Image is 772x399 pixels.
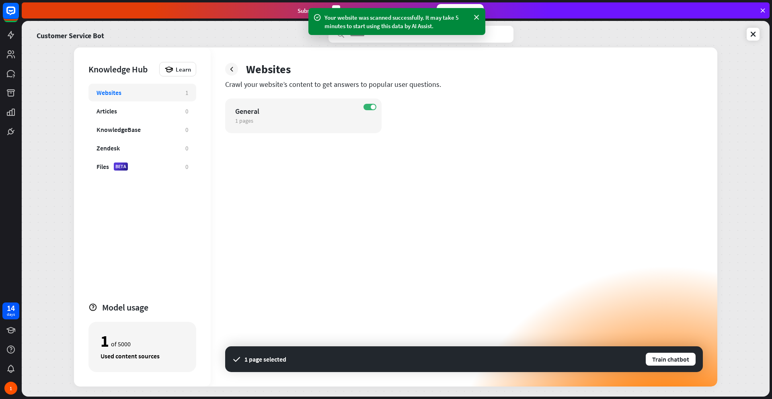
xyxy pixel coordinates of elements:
div: days [7,312,15,317]
div: Subscribe now [437,4,484,17]
div: Your website was scanned successfully. It may take 5 minutes to start using this data by AI Assist. [324,13,469,30]
div: Subscribe in days to get your first month for $1 [298,5,430,16]
a: 14 days [2,302,19,319]
div: 14 [7,304,15,312]
div: 3 [332,5,340,16]
button: Open LiveChat chat widget [6,3,31,27]
div: 1 [4,382,17,395]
